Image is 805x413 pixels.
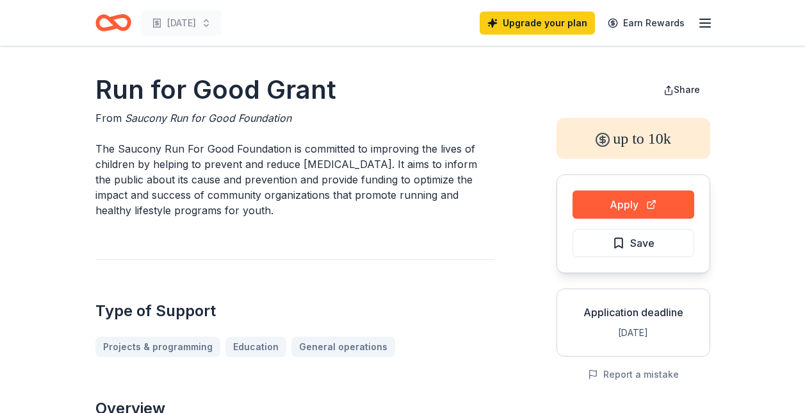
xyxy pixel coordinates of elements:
div: up to 10k [557,118,710,159]
span: Saucony Run for Good Foundation [125,112,291,124]
div: From [95,110,495,126]
p: The Saucony Run For Good Foundation is committed to improving the lives of children by helping to... [95,141,495,218]
button: Share [653,77,710,103]
span: [DATE] [167,15,196,31]
a: General operations [291,337,395,357]
div: Application deadline [567,305,699,320]
a: Education [225,337,286,357]
a: Earn Rewards [600,12,692,35]
span: Share [674,84,700,95]
span: Save [630,235,655,251]
button: Save [573,229,694,257]
h1: Run for Good Grant [95,72,495,108]
a: Projects & programming [95,337,220,357]
button: [DATE] [142,10,222,36]
div: [DATE] [567,325,699,341]
button: Report a mistake [588,367,679,382]
h2: Type of Support [95,301,495,321]
a: Home [95,8,131,38]
a: Upgrade your plan [480,12,595,35]
button: Apply [573,190,694,219]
